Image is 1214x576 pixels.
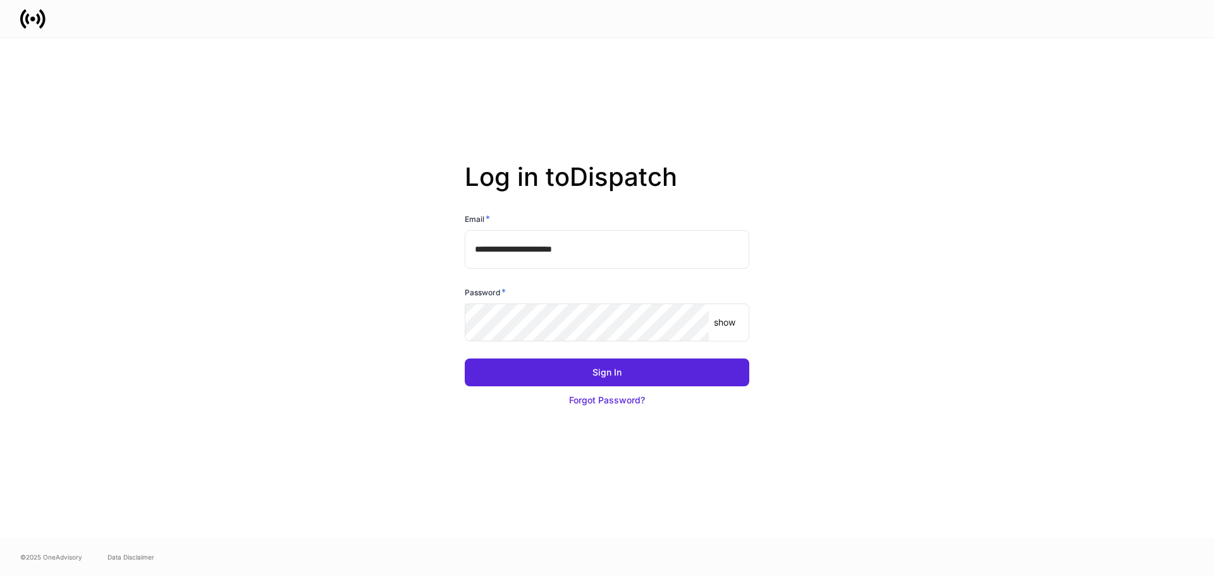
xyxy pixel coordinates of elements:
button: Sign In [465,358,749,386]
a: Data Disclaimer [107,552,154,562]
h6: Email [465,212,490,225]
button: Forgot Password? [465,386,749,414]
h6: Password [465,286,506,298]
p: show [714,316,735,329]
div: Forgot Password? [569,394,645,407]
h2: Log in to Dispatch [465,162,749,212]
div: Sign In [592,366,622,379]
span: © 2025 OneAdvisory [20,552,82,562]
